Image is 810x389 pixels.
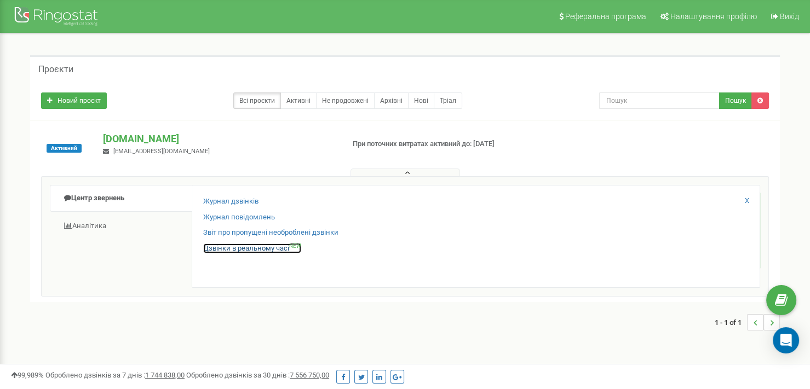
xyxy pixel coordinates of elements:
[103,132,335,146] p: [DOMAIN_NAME]
[715,303,780,341] nav: ...
[41,92,107,109] a: Новий проєкт
[113,148,210,155] span: [EMAIL_ADDRESS][DOMAIN_NAME]
[316,92,375,109] a: Не продовжені
[353,139,522,149] p: При поточних витратах активний до: [DATE]
[773,327,799,353] div: Open Intercom Messenger
[565,12,646,21] span: Реферальна програма
[47,144,82,153] span: Активний
[715,314,747,330] span: 1 - 1 of 1
[203,243,301,254] a: Дзвінки в реальному часіNEW
[50,213,192,240] a: Аналiтика
[780,12,799,21] span: Вихід
[280,92,317,109] a: Активні
[11,371,44,379] span: 99,989%
[203,212,275,223] a: Журнал повідомлень
[434,92,462,109] a: Тріал
[290,371,329,379] u: 7 556 750,00
[203,196,258,207] a: Журнал дзвінків
[670,12,757,21] span: Налаштування профілю
[38,65,73,74] h5: Проєкти
[203,228,338,238] a: Звіт про пропущені необроблені дзвінки
[374,92,409,109] a: Архівні
[45,371,185,379] span: Оброблено дзвінків за 7 днів :
[745,196,749,206] a: X
[50,185,192,212] a: Центр звернень
[233,92,281,109] a: Всі проєкти
[599,92,720,109] input: Пошук
[186,371,329,379] span: Оброблено дзвінків за 30 днів :
[408,92,434,109] a: Нові
[289,243,301,249] sup: NEW
[145,371,185,379] u: 1 744 838,00
[719,92,752,109] button: Пошук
